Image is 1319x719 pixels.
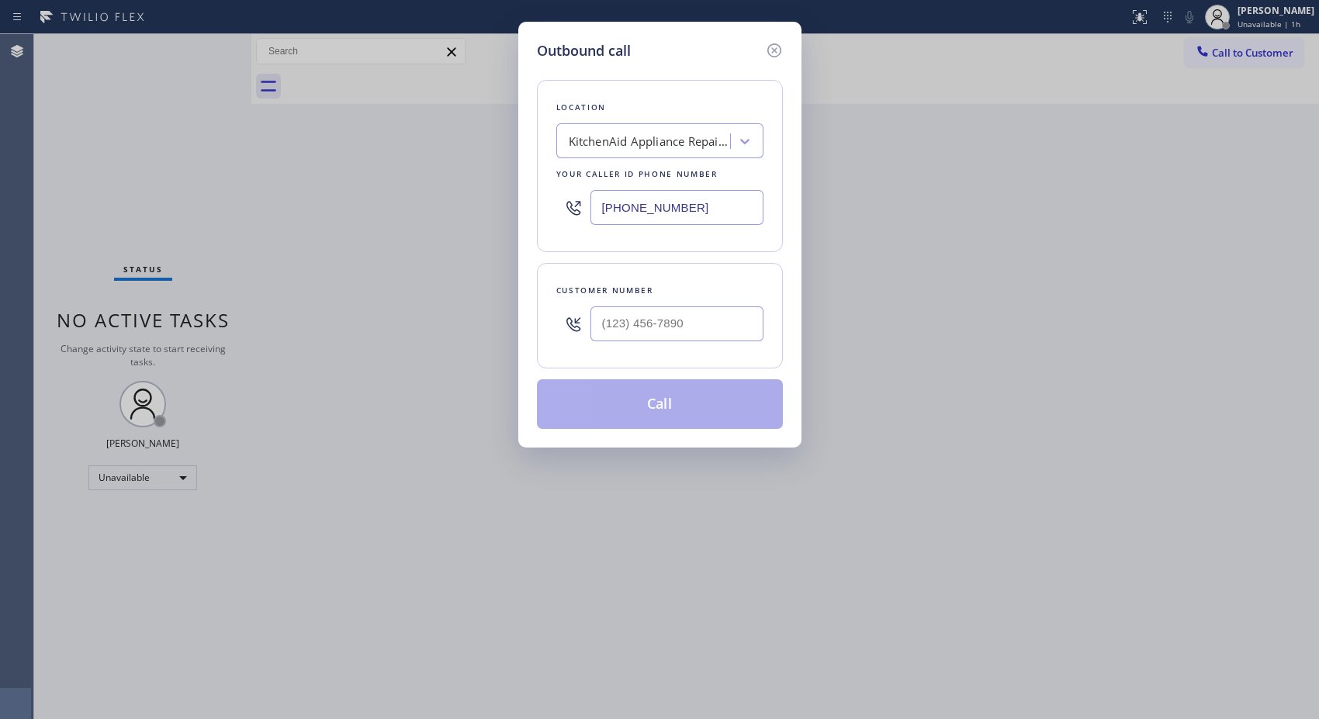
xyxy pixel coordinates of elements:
div: KitchenAid Appliance Repair Pros - [569,133,732,150]
div: Customer number [556,282,763,299]
input: (123) 456-7890 [590,306,763,341]
div: Location [556,99,763,116]
input: (123) 456-7890 [590,190,763,225]
button: Call [537,379,783,429]
div: Your caller id phone number [556,166,763,182]
h5: Outbound call [537,40,631,61]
